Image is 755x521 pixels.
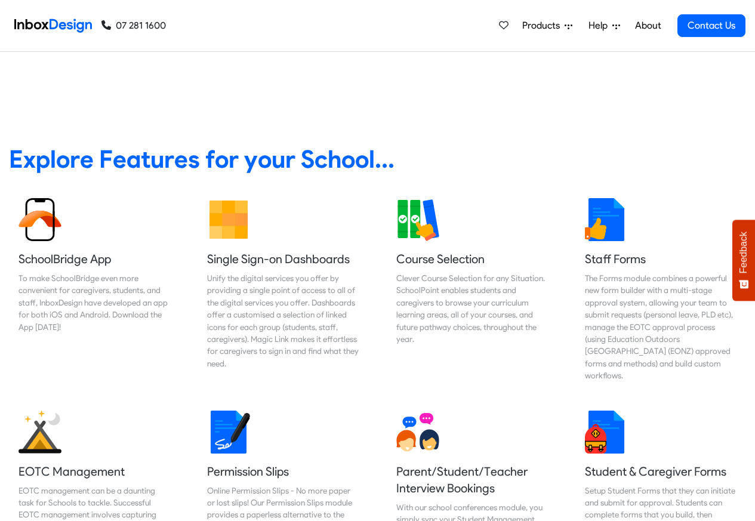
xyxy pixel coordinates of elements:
h5: SchoolBridge App [19,251,170,267]
a: Contact Us [677,14,745,37]
a: Products [517,14,577,38]
img: 2022_01_13_icon_course_selection.svg [396,198,439,241]
img: 2022_01_18_icon_signature.svg [207,411,250,454]
a: Single Sign-on Dashboards Unify the digital services you offer by providing a single point of acc... [198,189,368,391]
h5: Single Sign-on Dashboards [207,251,359,267]
h5: Course Selection [396,251,548,267]
div: The Forms module combines a powerful new form builder with a multi-stage approval system, allowin... [585,272,736,382]
h5: Student & Caregiver Forms [585,463,736,480]
h5: Parent/Student/Teacher Interview Bookings [396,463,548,497]
img: 2022_01_13_icon_grid.svg [207,198,250,241]
span: Feedback [738,232,749,273]
div: To make SchoolBridge even more convenient for caregivers, students, and staff, InboxDesign have d... [19,272,170,333]
h5: Staff Forms [585,251,736,267]
div: Clever Course Selection for any Situation. SchoolPoint enables students and caregivers to browse ... [396,272,548,345]
a: Help [584,14,625,38]
img: 2022_01_13_icon_sb_app.svg [19,198,61,241]
h5: EOTC Management [19,463,170,480]
a: SchoolBridge App To make SchoolBridge even more convenient for caregivers, students, and staff, I... [9,189,180,391]
span: Help [588,19,612,33]
img: 2022_01_13_icon_student_form.svg [585,411,628,454]
div: Unify the digital services you offer by providing a single point of access to all of the digital ... [207,272,359,369]
a: Course Selection Clever Course Selection for any Situation. SchoolPoint enables students and care... [387,189,557,391]
h5: Permission Slips [207,463,359,480]
button: Feedback - Show survey [732,220,755,301]
a: 07 281 1600 [101,19,166,33]
a: About [631,14,664,38]
img: 2022_01_13_icon_conversation.svg [396,411,439,454]
img: 2022_01_25_icon_eonz.svg [19,411,61,454]
span: Products [522,19,565,33]
img: 2022_01_13_icon_thumbsup.svg [585,198,628,241]
a: Staff Forms The Forms module combines a powerful new form builder with a multi-stage approval sys... [575,189,746,391]
heading: Explore Features for your School... [9,144,746,174]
